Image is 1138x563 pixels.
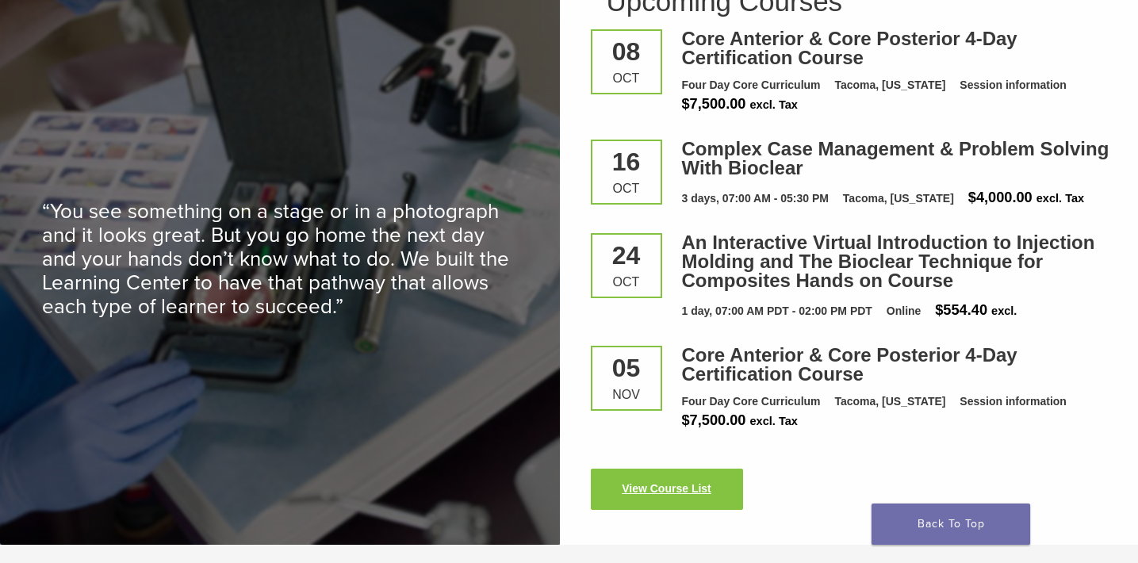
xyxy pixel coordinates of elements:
div: 05 [604,355,649,381]
span: excl. Tax [1036,192,1084,205]
div: Tacoma, [US_STATE] [843,190,954,207]
div: Tacoma, [US_STATE] [834,393,945,410]
span: excl. Tax [749,415,797,427]
span: $7,500.00 [682,412,746,428]
span: excl. [991,304,1017,317]
div: Session information [960,77,1067,94]
div: 24 [604,243,649,268]
a: Core Anterior & Core Posterior 4-Day Certification Course [682,28,1017,68]
div: Oct [604,72,649,85]
span: $554.40 [935,302,987,318]
span: excl. Tax [749,98,797,111]
span: $7,500.00 [682,96,746,112]
a: An Interactive Virtual Introduction to Injection Molding and The Bioclear Technique for Composite... [682,232,1095,291]
div: 08 [604,39,649,64]
div: Tacoma, [US_STATE] [834,77,945,94]
div: 1 day, 07:00 AM PDT - 02:00 PM PDT [682,303,872,320]
div: Online [887,303,922,320]
div: Four Day Core Curriculum [682,393,821,410]
p: “You see something on a stage or in a photograph and it looks great. But you go home the next day... [42,200,518,319]
a: Back To Top [872,504,1030,545]
a: Complex Case Management & Problem Solving With Bioclear [682,138,1109,178]
div: 3 days, 07:00 AM - 05:30 PM [682,190,829,207]
a: View Course List [591,469,743,510]
div: Oct [604,276,649,289]
a: Core Anterior & Core Posterior 4-Day Certification Course [682,344,1017,385]
div: 16 [604,149,649,174]
span: $4,000.00 [968,190,1033,205]
div: Oct [604,182,649,195]
div: Nov [604,389,649,401]
div: Session information [960,393,1067,410]
div: Four Day Core Curriculum [682,77,821,94]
